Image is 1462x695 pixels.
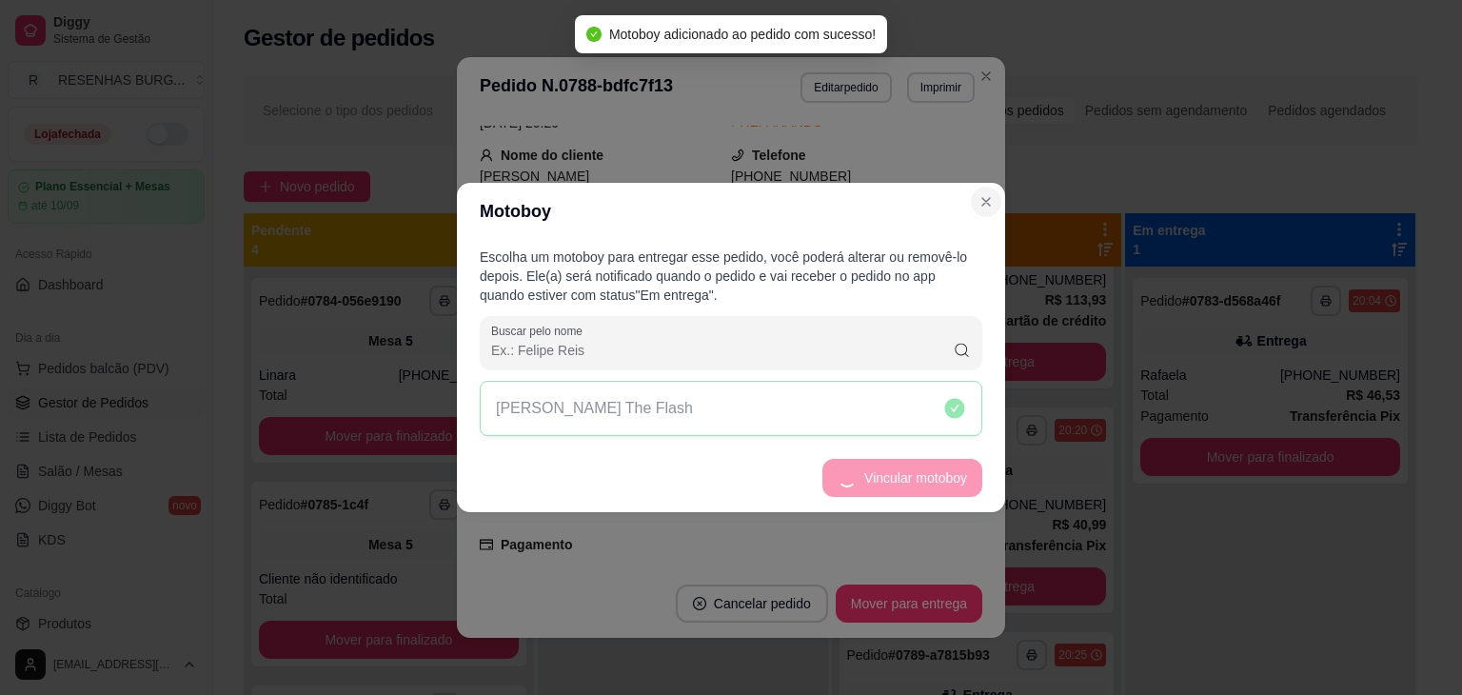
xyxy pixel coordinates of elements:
[586,27,602,42] span: check-circle
[496,397,693,420] p: [PERSON_NAME] The Flash
[491,323,589,339] label: Buscar pelo nome
[457,183,1005,240] header: Motoboy
[491,341,953,360] input: Buscar pelo nome
[480,248,982,305] p: Escolha um motoboy para entregar esse pedido, você poderá alterar ou removê-lo depois. Ele(a) ser...
[971,187,1001,217] button: Close
[609,27,876,42] span: Motoboy adicionado ao pedido com sucesso!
